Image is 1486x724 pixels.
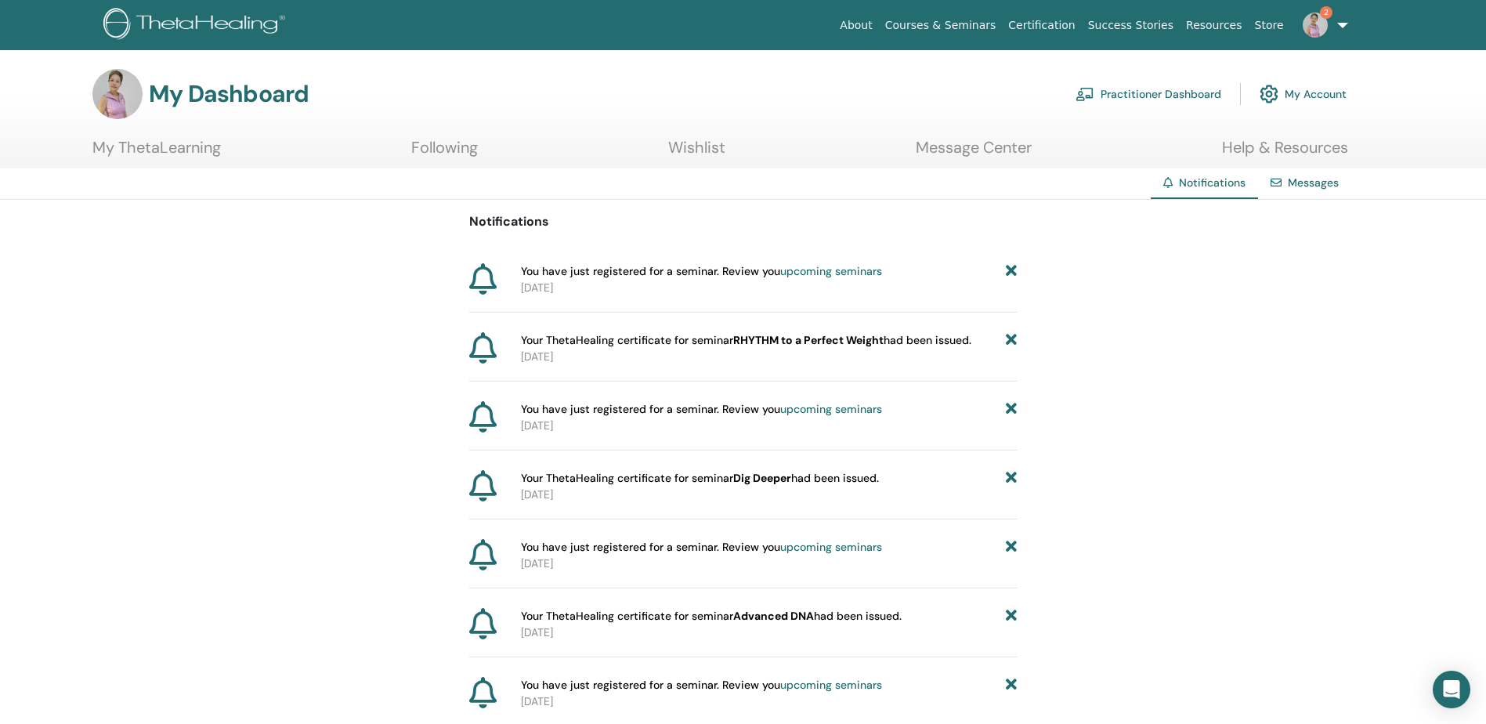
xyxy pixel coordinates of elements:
a: My Account [1260,77,1347,111]
span: Your ThetaHealing certificate for seminar had been issued. [521,470,879,487]
p: [DATE] [521,487,1018,503]
a: Message Center [916,138,1032,168]
a: My ThetaLearning [92,138,221,168]
a: upcoming seminars [780,264,882,278]
p: [DATE] [521,693,1018,710]
div: Open Intercom Messenger [1433,671,1470,708]
span: Notifications [1179,176,1246,190]
span: Your ThetaHealing certificate for seminar had been issued. [521,608,902,624]
img: logo.png [103,8,291,43]
b: Dig Deeper [733,471,791,485]
p: [DATE] [521,418,1018,434]
a: Wishlist [668,138,725,168]
a: Resources [1180,11,1249,40]
img: cog.svg [1260,81,1278,107]
b: RHYTHM to a Perfect Weight [733,333,884,347]
span: You have just registered for a seminar. Review you [521,539,882,556]
a: upcoming seminars [780,540,882,554]
p: [DATE] [521,280,1018,296]
img: default.jpg [92,69,143,119]
span: Your ThetaHealing certificate for seminar had been issued. [521,332,971,349]
p: [DATE] [521,556,1018,572]
a: Following [411,138,478,168]
a: Success Stories [1082,11,1180,40]
span: You have just registered for a seminar. Review you [521,401,882,418]
a: upcoming seminars [780,678,882,692]
span: 2 [1320,6,1332,19]
h3: My Dashboard [149,80,309,108]
a: upcoming seminars [780,402,882,416]
a: Messages [1288,176,1339,190]
img: default.jpg [1303,13,1328,38]
a: Certification [1002,11,1081,40]
a: Store [1249,11,1290,40]
a: Courses & Seminars [879,11,1003,40]
span: You have just registered for a seminar. Review you [521,263,882,280]
p: Notifications [469,212,1018,231]
a: Help & Resources [1222,138,1348,168]
span: You have just registered for a seminar. Review you [521,677,882,693]
b: Advanced DNA [733,609,814,623]
a: Practitioner Dashboard [1076,77,1221,111]
p: [DATE] [521,349,1018,365]
p: [DATE] [521,624,1018,641]
img: chalkboard-teacher.svg [1076,87,1094,101]
a: About [833,11,878,40]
